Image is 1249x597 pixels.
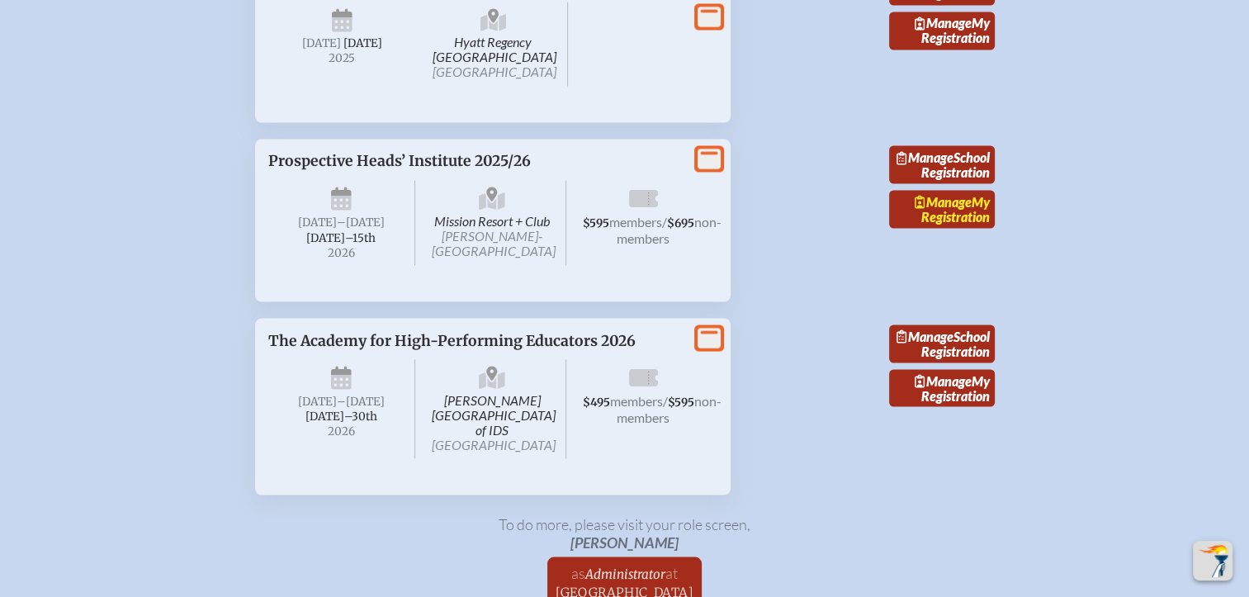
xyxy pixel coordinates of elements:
span: at [665,563,678,581]
a: ManageSchool Registration [889,145,995,183]
span: [DATE] [343,36,382,50]
span: as [571,563,585,581]
span: 2026 [281,424,402,437]
span: [DATE] [298,215,337,229]
span: –[DATE] [337,215,385,229]
span: Manage [915,15,972,31]
span: 2026 [281,246,402,258]
span: Manage [897,149,953,165]
span: [DATE]–⁠15th [306,230,376,244]
span: [DATE]–⁠30th [305,409,377,423]
a: ManageSchool Registration [889,325,995,362]
span: [PERSON_NAME][GEOGRAPHIC_DATA] of IDS [419,359,566,458]
img: To the top [1196,544,1229,577]
span: non-members [617,213,721,245]
span: Administrator [585,566,665,581]
span: [PERSON_NAME]-[GEOGRAPHIC_DATA] [432,227,556,258]
span: 2025 [281,52,404,64]
span: $595 [668,395,694,409]
span: The Academy for High-Performing Educators 2026 [268,331,636,349]
button: Scroll Top [1193,541,1232,580]
a: ManageMy Registration [889,369,995,407]
span: / [663,392,668,408]
span: [GEOGRAPHIC_DATA] [432,436,556,452]
span: Prospective Heads’ Institute 2025/26 [268,152,531,170]
span: $595 [583,216,609,230]
span: members [610,392,663,408]
span: [PERSON_NAME] [570,533,679,551]
span: [DATE] [302,36,341,50]
span: [GEOGRAPHIC_DATA] [433,64,556,79]
span: Mission Resort + Club [419,180,566,265]
span: [DATE] [298,394,337,408]
span: $495 [583,395,610,409]
span: $695 [667,216,694,230]
span: non-members [617,392,721,424]
span: Manage [915,372,972,388]
span: –[DATE] [337,394,385,408]
a: ManageMy Registration [889,12,995,50]
p: To do more, please visit your role screen , [255,514,995,552]
span: Manage [897,328,953,344]
span: / [662,213,667,229]
span: members [609,213,662,229]
a: ManageMy Registration [889,190,995,228]
span: Hyatt Regency [GEOGRAPHIC_DATA] [419,2,568,86]
span: Manage [915,193,972,209]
